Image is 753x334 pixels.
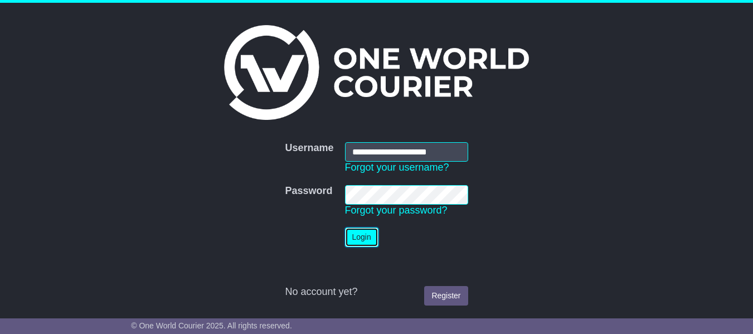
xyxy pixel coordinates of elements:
[345,162,449,173] a: Forgot your username?
[285,286,468,298] div: No account yet?
[424,286,468,306] a: Register
[345,205,448,216] a: Forgot your password?
[224,25,528,120] img: One World
[345,227,378,247] button: Login
[285,185,332,197] label: Password
[285,142,333,154] label: Username
[131,321,292,330] span: © One World Courier 2025. All rights reserved.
